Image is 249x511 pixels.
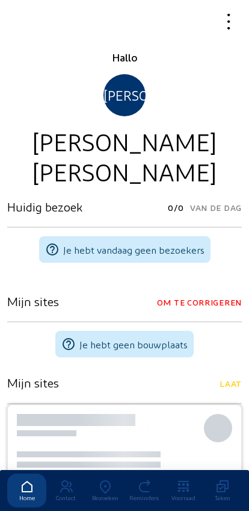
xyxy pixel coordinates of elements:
span: Je hebt geen bouwplaats [79,339,188,350]
span: Je hebt vandaag geen bezoekers [63,244,204,255]
span: Om te corrigeren [157,294,242,311]
span: Van de dag [190,199,242,216]
h3: Mijn sites [7,294,59,309]
div: [PERSON_NAME] [7,156,242,186]
div: Contact [46,494,85,501]
div: [PERSON_NAME] [7,126,242,156]
div: Voorraad [164,494,203,501]
a: Voorraad [164,474,203,507]
span: 0/0 [168,199,184,216]
mat-icon: help_outline [61,337,76,351]
a: Reminders [124,474,164,507]
mat-icon: help_outline [45,242,60,257]
div: Bezoeken [85,494,124,501]
a: Taken [203,474,242,507]
div: Reminders [124,494,164,501]
h3: Huidig bezoek [7,199,82,214]
a: Home [7,474,46,507]
div: Home [7,494,46,501]
div: Taken [203,494,242,501]
a: Bezoeken [85,474,124,507]
span: Laat [220,375,242,392]
div: Hallo [7,50,242,64]
h3: Mijn sites [7,375,59,390]
a: Contact [46,474,85,507]
div: [PERSON_NAME] [103,74,146,116]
